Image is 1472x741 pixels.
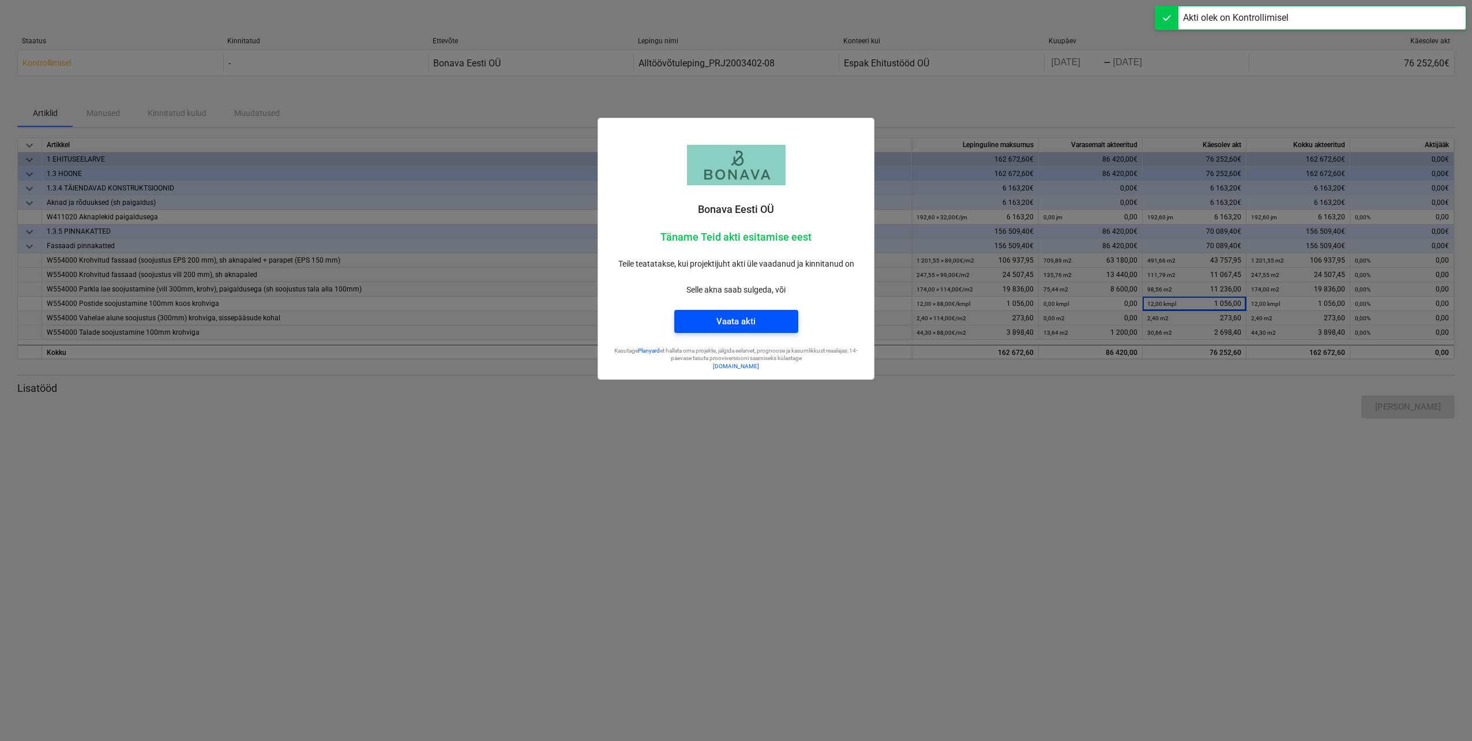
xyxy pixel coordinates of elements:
[716,314,756,329] div: Vaata akti
[607,230,865,244] p: Täname Teid akti esitamise eest
[607,347,865,362] p: Kasutage et hallata oma projekte, jälgida eelarvet, prognoose ja kasumlikkust reaalajas. 14-päeva...
[1183,11,1289,25] div: Akti olek on Kontrollimisel
[607,258,865,270] p: Teile teatatakse, kui projektijuht akti üle vaadanud ja kinnitanud on
[713,363,759,369] a: [DOMAIN_NAME]
[638,347,660,354] a: Planyard
[607,284,865,296] p: Selle akna saab sulgeda, või
[607,203,865,216] p: Bonava Eesti OÜ
[674,310,798,333] button: Vaata akti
